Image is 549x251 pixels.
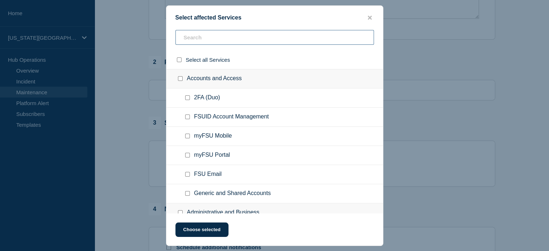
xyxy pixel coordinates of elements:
div: Accounts and Access [166,69,383,88]
input: select all checkbox [177,57,182,62]
span: FSU Email [194,171,222,178]
input: FSUID Account Management checkbox [185,114,190,119]
span: myFSU Mobile [194,133,232,140]
input: 2FA (Duo) checkbox [185,95,190,100]
input: Administrative and Business checkbox [178,210,183,215]
button: close button [366,14,374,21]
span: Generic and Shared Accounts [194,190,271,197]
span: Select all Services [186,57,230,63]
span: myFSU Portal [194,152,230,159]
button: Choose selected [175,222,228,237]
input: Accounts and Access checkbox [178,76,183,81]
input: myFSU Portal checkbox [185,153,190,157]
span: 2FA (Duo) [194,94,220,101]
span: FSUID Account Management [194,113,269,121]
input: FSU Email checkbox [185,172,190,177]
input: myFSU Mobile checkbox [185,134,190,138]
input: Generic and Shared Accounts checkbox [185,191,190,196]
div: Select affected Services [166,14,383,21]
input: Search [175,30,374,45]
div: Administrative and Business [166,203,383,222]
